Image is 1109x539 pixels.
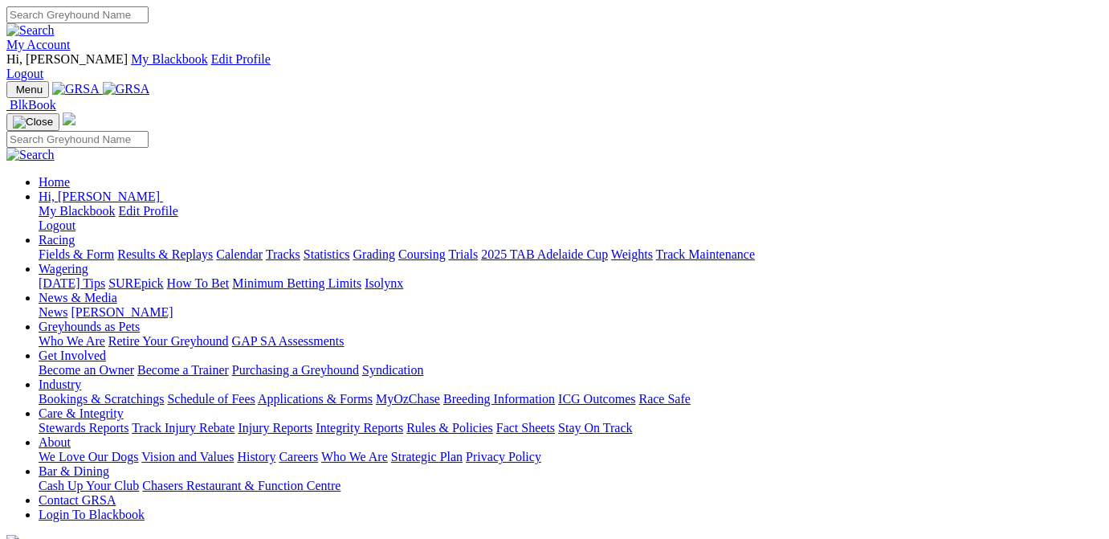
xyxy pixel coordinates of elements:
a: Bookings & Scratchings [39,392,164,406]
a: Industry [39,378,81,391]
a: Vision and Values [141,450,234,463]
input: Search [6,6,149,23]
a: Cash Up Your Club [39,479,139,492]
a: History [237,450,275,463]
div: Bar & Dining [39,479,1103,493]
div: Racing [39,247,1103,262]
a: News [39,305,67,319]
a: Weights [611,247,653,261]
a: Stay On Track [558,421,632,435]
img: Close [13,116,53,129]
a: Hi, [PERSON_NAME] [39,190,163,203]
a: Race Safe [638,392,690,406]
a: [PERSON_NAME] [71,305,173,319]
div: Care & Integrity [39,421,1103,435]
a: Racing [39,233,75,247]
a: News & Media [39,291,117,304]
input: Search [6,131,149,148]
a: Purchasing a Greyhound [232,363,359,377]
span: BlkBook [10,98,56,112]
a: Track Injury Rebate [132,421,234,435]
button: Toggle navigation [6,113,59,131]
a: Stewards Reports [39,421,128,435]
img: GRSA [52,82,100,96]
a: Statistics [304,247,350,261]
a: Fact Sheets [496,421,555,435]
span: Hi, [PERSON_NAME] [6,52,128,66]
a: Track Maintenance [656,247,755,261]
a: Grading [353,247,395,261]
div: News & Media [39,305,1103,320]
a: Edit Profile [211,52,271,66]
a: 2025 TAB Adelaide Cup [481,247,608,261]
a: Retire Your Greyhound [108,334,229,348]
a: About [39,435,71,449]
a: Contact GRSA [39,493,116,507]
span: Hi, [PERSON_NAME] [39,190,160,203]
a: Wagering [39,262,88,276]
a: Breeding Information [443,392,555,406]
a: Edit Profile [119,204,178,218]
a: Login To Blackbook [39,508,145,521]
img: Search [6,23,55,38]
a: Who We Are [321,450,388,463]
span: Menu [16,84,43,96]
div: Wagering [39,276,1103,291]
a: Logout [6,67,43,80]
a: Greyhounds as Pets [39,320,140,333]
a: Become a Trainer [137,363,229,377]
a: Become an Owner [39,363,134,377]
a: Care & Integrity [39,406,124,420]
div: My Account [6,52,1103,81]
div: Hi, [PERSON_NAME] [39,204,1103,233]
a: Results & Replays [117,247,213,261]
a: Fields & Form [39,247,114,261]
a: Logout [39,218,75,232]
a: Calendar [216,247,263,261]
a: Careers [279,450,318,463]
a: Strategic Plan [391,450,463,463]
a: Bar & Dining [39,464,109,478]
a: Applications & Forms [258,392,373,406]
div: Industry [39,392,1103,406]
a: [DATE] Tips [39,276,105,290]
a: Chasers Restaurant & Function Centre [142,479,340,492]
a: Isolynx [365,276,403,290]
a: Minimum Betting Limits [232,276,361,290]
a: Who We Are [39,334,105,348]
a: SUREpick [108,276,163,290]
a: How To Bet [167,276,230,290]
a: Coursing [398,247,446,261]
a: My Blackbook [39,204,116,218]
a: Integrity Reports [316,421,403,435]
a: Trials [448,247,478,261]
a: Rules & Policies [406,421,493,435]
button: Toggle navigation [6,81,49,98]
a: BlkBook [6,98,56,112]
a: ICG Outcomes [558,392,635,406]
a: Get Involved [39,349,106,362]
div: Get Involved [39,363,1103,378]
a: Tracks [266,247,300,261]
div: About [39,450,1103,464]
a: Home [39,175,70,189]
a: Syndication [362,363,423,377]
a: My Blackbook [131,52,208,66]
img: logo-grsa-white.png [63,112,75,125]
a: GAP SA Assessments [232,334,345,348]
div: Greyhounds as Pets [39,334,1103,349]
a: Injury Reports [238,421,312,435]
a: Schedule of Fees [167,392,255,406]
img: GRSA [103,82,150,96]
a: MyOzChase [376,392,440,406]
img: Search [6,148,55,162]
a: We Love Our Dogs [39,450,138,463]
a: Privacy Policy [466,450,541,463]
a: My Account [6,38,71,51]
